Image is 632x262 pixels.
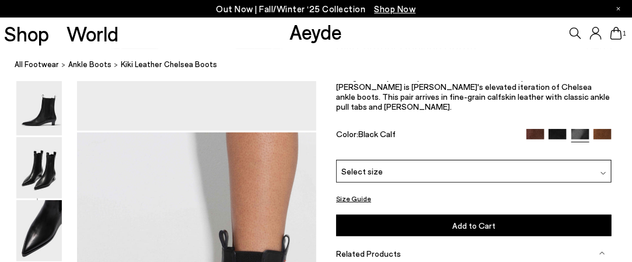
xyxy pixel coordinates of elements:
[290,19,343,44] a: Aeyde
[336,129,518,142] div: Color:
[4,23,49,44] a: Shop
[375,4,416,14] span: Navigate to /collections/new-in
[121,58,217,71] span: Kiki Leather Chelsea Boots
[16,200,62,261] img: Kiki Leather Chelsea Boots - Image 3
[68,58,111,71] a: ankle boots
[600,170,606,176] img: svg%3E
[610,27,622,40] a: 1
[336,191,371,205] button: Size Guide
[336,72,610,111] span: Designed in a pointed profile with neat toes and tapered heels, [PERSON_NAME] is [PERSON_NAME]'s ...
[341,165,383,177] span: Select size
[599,250,605,256] img: svg%3E
[15,49,632,81] nav: breadcrumb
[16,137,62,198] img: Kiki Leather Chelsea Boots - Image 2
[15,58,59,71] a: All Footwear
[336,214,612,236] button: Add to Cart
[67,23,118,44] a: World
[217,2,416,16] p: Out Now | Fall/Winter ‘25 Collection
[452,220,495,230] span: Add to Cart
[358,129,396,139] span: Black Calf
[16,74,62,135] img: Kiki Leather Chelsea Boots - Image 1
[68,60,111,69] span: ankle boots
[336,248,401,258] span: Related Products
[622,30,628,37] span: 1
